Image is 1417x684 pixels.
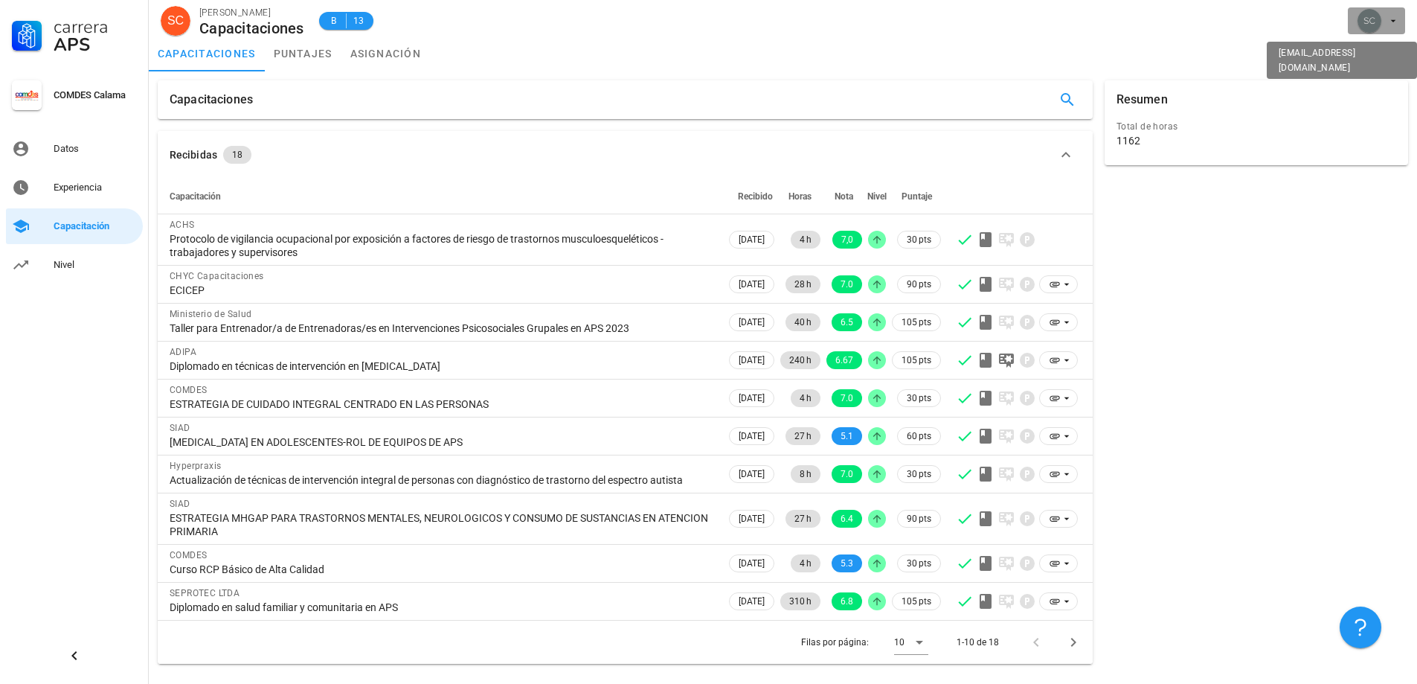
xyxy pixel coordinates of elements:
div: Nivel [54,259,137,271]
div: APS [54,36,137,54]
span: [DATE] [739,314,765,330]
span: 6.5 [841,313,853,331]
div: [MEDICAL_DATA] EN ADOLESCENTES-ROL DE EQUIPOS DE APS [170,435,714,449]
th: Nivel [865,179,889,214]
span: B [328,13,340,28]
span: SEPROTEC LTDA [170,588,240,598]
th: Capacitación [158,179,726,214]
span: 4 h [800,554,812,572]
div: Total de horas [1116,119,1396,134]
span: 7.0 [841,389,853,407]
span: [DATE] [739,555,765,572]
span: Capacitación [170,191,221,202]
span: [DATE] [739,428,765,444]
span: 60 pts [907,429,931,444]
span: COMDES [170,385,207,395]
div: Protocolo de vigilancia ocupacional por exposición a factores de riesgo de trastornos musculoesqu... [170,232,714,259]
div: avatar [161,6,190,36]
div: [PERSON_NAME] [199,5,304,20]
span: 5.3 [841,554,853,572]
div: Curso RCP Básico de Alta Calidad [170,563,714,576]
span: 240 h [789,351,812,369]
span: ACHS [170,220,195,230]
span: Puntaje [902,191,932,202]
span: [DATE] [739,593,765,610]
span: 105 pts [902,594,931,609]
button: Página siguiente [1060,629,1087,656]
div: Diplomado en salud familiar y comunitaria en APS [170,601,714,614]
span: 6.67 [835,351,853,369]
span: COMDES [170,550,207,560]
a: Datos [6,131,143,167]
span: 90 pts [907,511,931,526]
span: Ministerio de Salud [170,309,252,319]
div: Actualización de técnicas de intervención integral de personas con diagnóstico de trastorno del e... [170,473,714,487]
div: Resumen [1116,80,1168,119]
div: ECICEP [170,284,714,297]
span: CHYC Capacitaciones [170,271,264,281]
div: Recibidas [170,147,217,163]
span: 7,0 [841,231,853,249]
div: 10Filas por página: [894,630,928,654]
span: 7.0 [841,465,853,483]
div: ESTRATEGIA MHGAP PARA TRASTORNOS MENTALES, NEUROLOGICOS Y CONSUMO DE SUSTANCIAS EN ATENCION PRIMARIA [170,511,714,538]
span: 8 h [800,465,812,483]
div: Carrera [54,18,137,36]
a: Nivel [6,247,143,283]
span: 18 [232,146,242,164]
div: Capacitaciones [170,80,253,119]
a: asignación [341,36,431,71]
div: avatar [1357,9,1381,33]
a: capacitaciones [149,36,265,71]
div: 1-10 de 18 [957,636,999,649]
div: Taller para Entrenador/a de Entrenadoras/es en Intervenciones Psicosociales Grupales en APS 2023 [170,322,714,335]
span: Nota [835,191,853,202]
span: 105 pts [902,353,931,368]
th: Puntaje [889,179,944,214]
a: Capacitación [6,208,143,244]
span: [DATE] [739,466,765,482]
span: Hyperpraxis [170,461,221,471]
a: Experiencia [6,170,143,205]
span: 30 pts [907,232,931,247]
span: 6.8 [841,592,853,610]
div: COMDES Calama [54,89,137,101]
span: [DATE] [739,276,765,293]
th: Horas [777,179,823,214]
span: 6.4 [841,510,853,528]
span: [DATE] [739,390,765,406]
span: SC [167,6,184,36]
span: 30 pts [907,467,931,482]
span: SIAD [170,499,190,509]
div: Datos [54,143,137,155]
span: 4 h [800,231,812,249]
span: [DATE] [739,511,765,527]
span: 27 h [794,510,812,528]
span: Recibido [738,191,773,202]
div: Experiencia [54,182,137,194]
span: 4 h [800,389,812,407]
span: Nivel [867,191,887,202]
span: ADIPA [170,347,196,357]
span: 90 pts [907,277,931,292]
span: 13 [353,13,364,28]
span: [DATE] [739,231,765,248]
th: Recibido [726,179,777,214]
span: [DATE] [739,352,765,368]
span: 30 pts [907,556,931,571]
span: Horas [788,191,812,202]
div: 1162 [1116,134,1140,147]
button: Recibidas 18 [158,131,1093,179]
span: 310 h [789,592,812,610]
span: 7.0 [841,275,853,293]
span: 30 pts [907,391,931,406]
span: 28 h [794,275,812,293]
span: 5.1 [841,427,853,445]
span: 105 pts [902,315,931,330]
div: 10 [894,636,904,649]
th: Nota [823,179,865,214]
div: Diplomado en técnicas de intervención en [MEDICAL_DATA] [170,359,714,373]
div: Capacitaciones [199,20,304,36]
div: Capacitación [54,220,137,232]
a: puntajes [265,36,341,71]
